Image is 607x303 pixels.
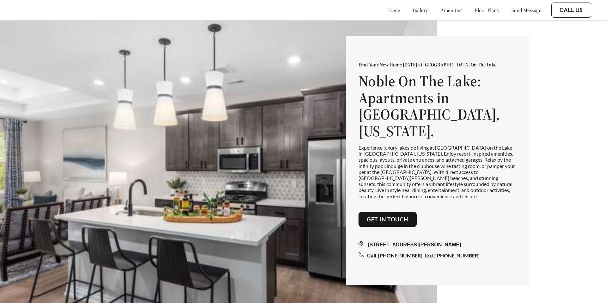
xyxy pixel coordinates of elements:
a: gallery [413,7,428,13]
a: home [387,7,400,13]
p: Experience luxury lakeside living at [GEOGRAPHIC_DATA] on the Lake in [GEOGRAPHIC_DATA], [US_STAT... [359,145,517,199]
a: send message [512,7,541,13]
span: Call: [367,253,378,259]
span: Text: [424,253,435,259]
button: Get in touch [359,212,417,227]
div: [STREET_ADDRESS][PERSON_NAME] [359,241,517,249]
a: [PHONE_NUMBER] [435,253,480,259]
a: Call Us [560,7,583,14]
p: Find Your New Home [DATE] at [GEOGRAPHIC_DATA] On The Lake [359,61,517,68]
a: [PHONE_NUMBER] [378,253,422,259]
a: floor plans [475,7,499,13]
a: Get in touch [367,216,408,223]
a: amenities [441,7,463,13]
button: Call Us [551,3,591,18]
h1: Noble On The Lake: Apartments in [GEOGRAPHIC_DATA], [US_STATE]. [359,73,517,139]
